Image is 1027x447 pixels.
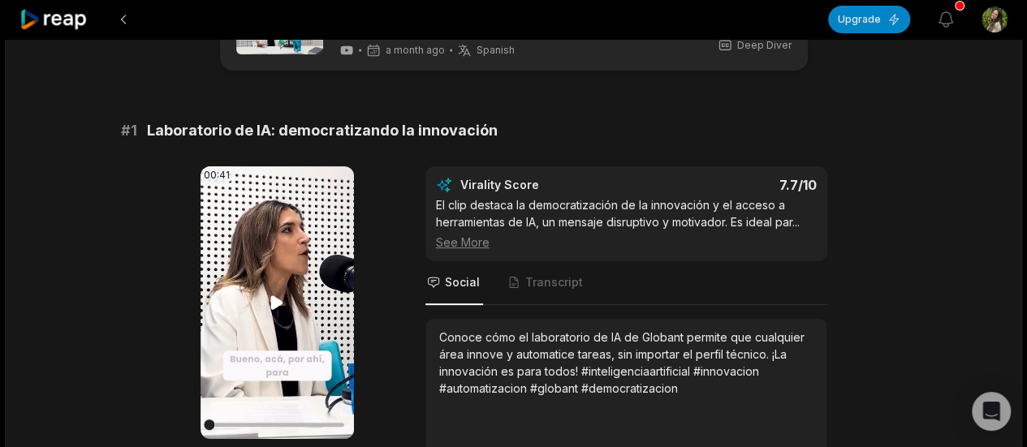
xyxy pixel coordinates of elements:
[436,196,817,251] div: El clip destaca la democratización de la innovación y el acceso a herramientas de IA, un mensaje ...
[436,234,817,251] div: See More
[121,119,137,142] span: # 1
[425,261,827,305] nav: Tabs
[201,166,354,439] video: Your browser does not support mp4 format.
[460,177,635,193] div: Virality Score
[477,44,515,57] span: Spanish
[147,119,498,142] span: Laboratorio de IA: democratizando la innovación
[828,6,910,33] button: Upgrade
[386,44,445,57] span: a month ago
[972,392,1011,431] div: Open Intercom Messenger
[642,177,817,193] div: 7.7 /10
[439,329,813,397] div: Conoce cómo el laboratorio de IA de Globant permite que cualquier área innove y automatice tareas...
[445,274,480,290] span: Social
[737,38,792,53] span: Deep Diver
[525,274,583,290] span: Transcript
